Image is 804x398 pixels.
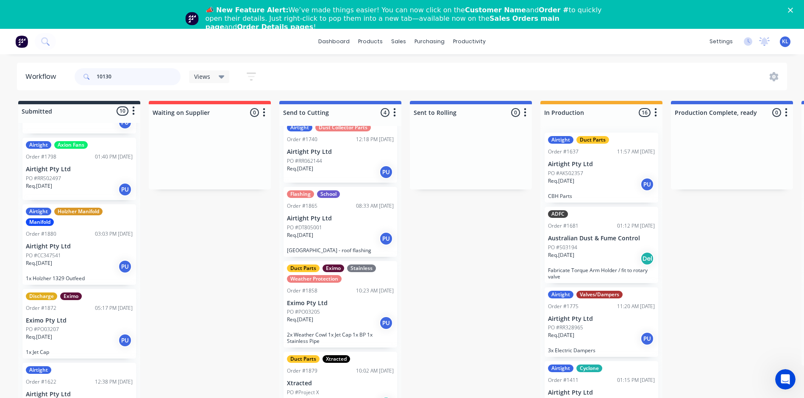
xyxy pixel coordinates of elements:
div: Order #1775 [548,303,579,310]
div: 01:40 PM [DATE] [95,153,133,161]
div: AirtightDust Collector PartsOrder #174012:18 PM [DATE]Airtight Pty LtdPO #RR062144Req.[DATE]PU [284,120,397,183]
p: Airtight Pty Ltd [548,315,655,323]
p: 1x Holzher 1329 Outfeed [26,275,133,281]
div: PU [379,316,393,330]
div: Airtight [548,136,573,144]
div: ADFCOrder #168101:12 PM [DATE]Australian Dust & Fume ControlPO #503194Req.[DATE]DelFabricate Torq... [545,207,658,283]
div: Eximo [323,264,344,272]
div: PU [640,332,654,345]
div: 10:02 AM [DATE] [356,367,394,375]
div: FlashingSchoolOrder #186508:33 AM [DATE]Airtight Pty LtdPO #DT805001Req.[DATE]PU[GEOGRAPHIC_DATA]... [284,187,397,257]
div: PU [640,178,654,191]
div: products [354,35,387,48]
div: AirtightValves/DampersOrder #177511:20 AM [DATE]Airtight Pty LtdPO #RR328965Req.[DATE]PU3x Electr... [545,287,658,357]
p: Req. [DATE] [287,165,313,173]
div: Airtight [26,366,51,374]
div: AirtightDuct PartsOrder #163711:57 AM [DATE]Airtight Pty LtdPO #AK502357Req.[DATE]PUCBH Parts [545,133,658,203]
div: Workflow [25,72,60,82]
b: Order Details pages [237,23,313,31]
div: purchasing [410,35,449,48]
div: PU [118,260,132,273]
p: PO #DT805001 [287,224,322,231]
iframe: Intercom live chat [775,369,796,390]
p: PO #503194 [548,244,577,251]
span: KL [782,38,788,45]
div: Holzher Manifold [54,208,103,215]
p: 3x Electric Dampers [548,347,655,353]
div: 01:12 PM [DATE] [617,222,655,230]
div: Xtracted [323,355,350,363]
div: ADFC [548,210,568,218]
div: Order #1880 [26,230,56,238]
div: Order #1740 [287,136,317,143]
div: Eximo [60,292,82,300]
b: Customer Name [465,6,526,14]
div: AirtightAxion FansOrder #179801:40 PM [DATE]Airtight Pty LtdPO #RR502497Req.[DATE]PU [22,138,136,200]
p: Airtight Pty Ltd [548,389,655,396]
p: PO #RR502497 [26,175,61,182]
p: Req. [DATE] [26,182,52,190]
p: 1x Jet Cap [26,349,133,355]
p: Airtight Pty Ltd [548,161,655,168]
div: Order #1858 [287,287,317,295]
p: Eximo Pty Ltd [26,317,133,324]
div: Airtight [548,365,573,372]
p: Xtracted [287,380,394,387]
div: Order #1879 [287,367,317,375]
div: Order #1637 [548,148,579,156]
div: Cyclone [576,365,602,372]
p: Req. [DATE] [26,259,52,267]
p: Airtight Pty Ltd [26,166,133,173]
p: Req. [DATE] [26,333,52,341]
p: PO #AK502357 [548,170,583,177]
div: Flashing [287,190,314,198]
p: 2x Weather Cowl 1x Jet Cap 1x BP 1x Stainless Pipe [287,331,394,344]
div: 11:20 AM [DATE] [617,303,655,310]
div: PU [118,183,132,196]
div: Dust Collector Parts [315,124,371,131]
div: 12:38 PM [DATE] [95,378,133,386]
span: Views [194,72,210,81]
p: Req. [DATE] [548,177,574,185]
div: Order #1798 [26,153,56,161]
div: Del [640,252,654,265]
div: PU [118,334,132,347]
div: productivity [449,35,490,48]
p: Eximo Pty Ltd [287,300,394,307]
b: Order # [539,6,569,14]
p: Airtight Pty Ltd [287,215,394,222]
p: PO #PO03205 [287,308,320,316]
div: Airtight [26,141,51,149]
p: PO #CC347541 [26,252,61,259]
p: Fabricate Torque Arm Holder / fit to rotary valve [548,267,655,280]
div: Close [788,8,796,13]
div: PU [379,232,393,245]
input: Search for orders... [97,68,181,85]
div: 03:03 PM [DATE] [95,230,133,238]
div: We’ve made things easier! You can now click on the and to quickly open their details. Just right-... [206,6,606,31]
div: Airtight [287,124,312,131]
div: School [317,190,340,198]
div: Valves/Dampers [576,291,623,298]
p: Airtight Pty Ltd [26,391,133,398]
p: [GEOGRAPHIC_DATA] - roof flashing [287,247,394,253]
a: dashboard [314,35,354,48]
div: 05:17 PM [DATE] [95,304,133,312]
div: Order #1411 [548,376,579,384]
p: Req. [DATE] [287,231,313,239]
div: DischargeEximoOrder #187205:17 PM [DATE]Eximo Pty LtdPO #PO03207Req.[DATE]PU1x Jet Cap [22,289,136,359]
div: AirtightHolzher ManifoldManifoldOrder #188003:03 PM [DATE]Airtight Pty LtdPO #CC347541Req.[DATE]P... [22,204,136,285]
div: Airtight [548,291,573,298]
p: Airtight Pty Ltd [287,148,394,156]
img: Profile image for Team [185,12,199,25]
div: Duct Parts [287,264,320,272]
div: Order #1622 [26,378,56,386]
div: Duct PartsEximoStainlessWeather ProtectionOrder #185810:23 AM [DATE]Eximo Pty LtdPO #PO03205Req.[... [284,261,397,348]
div: Order #1872 [26,304,56,312]
b: Sales Orders main page [206,14,559,31]
p: PO #Project X [287,389,319,396]
p: PO #PO03207 [26,326,59,333]
div: Order #1865 [287,202,317,210]
div: 01:15 PM [DATE] [617,376,655,384]
div: 12:18 PM [DATE] [356,136,394,143]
